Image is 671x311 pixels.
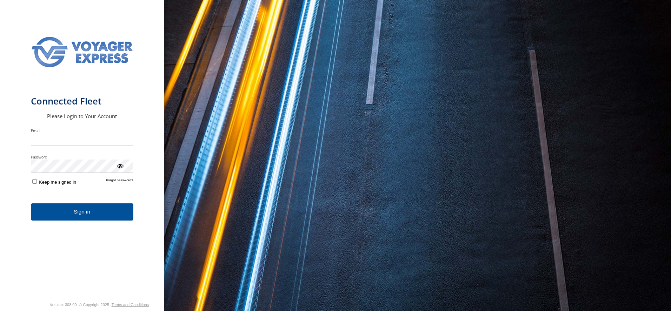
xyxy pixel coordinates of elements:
[106,178,133,185] a: Forgot password?
[31,154,133,160] label: Password
[31,203,133,221] button: Sign in
[112,303,149,307] a: Terms and Conditions
[31,27,133,79] img: Voyager Express Connected Fleet
[50,303,77,307] div: Version: 308.00
[79,303,149,307] div: © Copyright 2025 -
[31,128,133,133] label: Email
[117,162,124,169] div: ViewPassword
[32,179,37,184] input: Keep me signed in
[39,180,76,185] span: Keep me signed in
[31,95,133,107] h1: Connected Fleet
[31,113,133,120] h2: Please Login to Your Account
[20,17,144,300] form: main
[15,301,47,308] a: Visit our Website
